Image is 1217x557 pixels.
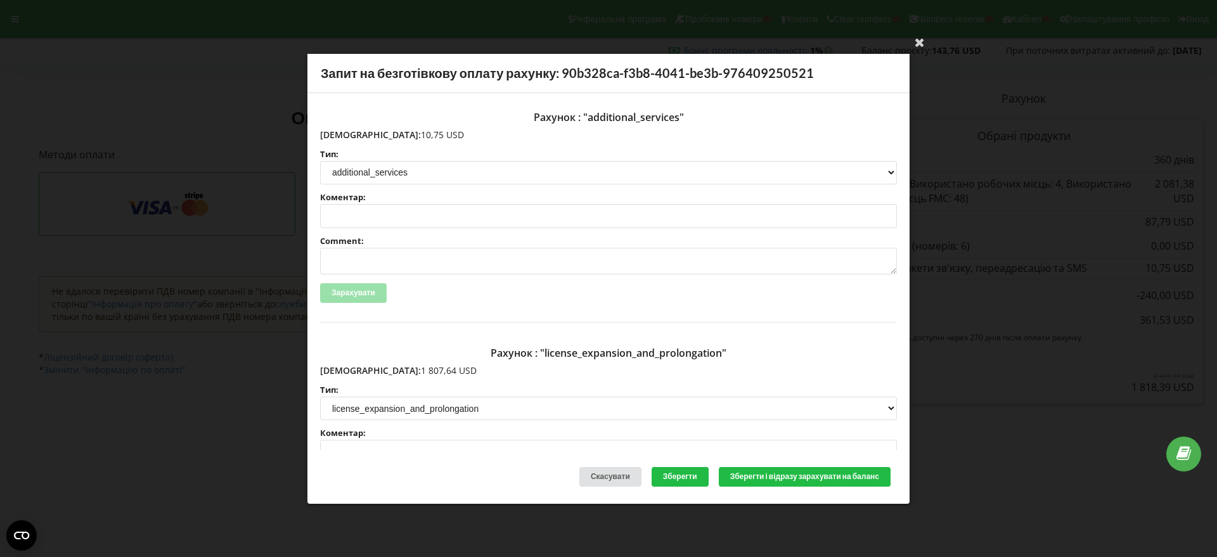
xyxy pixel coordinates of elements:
[307,54,910,93] div: Запит на безготівкову оплату рахунку: 90b328ca-f3b8-4041-be3b-976409250521
[652,467,709,487] button: Зберегти
[320,364,897,377] p: 1 807,64 USD
[320,237,897,245] label: Comment:
[6,520,37,551] button: Open CMP widget
[719,467,891,487] button: Зберегти і відразу зарахувати на баланс
[320,342,897,364] div: Рахунок : "license_expansion_and_prolongation"
[320,386,897,394] label: Тип:
[320,364,421,376] span: [DEMOGRAPHIC_DATA]:
[320,150,897,158] label: Тип:
[320,128,897,141] p: 10,75 USD
[579,467,641,487] div: Скасувати
[320,128,421,140] span: [DEMOGRAPHIC_DATA]:
[320,105,897,128] div: Рахунок : "additional_services"
[320,193,897,202] label: Коментар:
[320,429,897,437] label: Коментар:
